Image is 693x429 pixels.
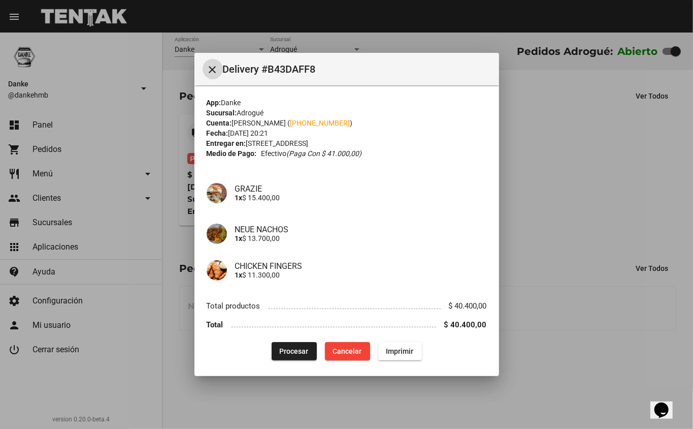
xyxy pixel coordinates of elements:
iframe: chat widget [650,388,683,419]
div: Danke [207,98,487,108]
li: Total $ 40.400,00 [207,315,487,334]
span: Procesar [280,347,309,355]
div: [PERSON_NAME] ( ) [207,118,487,128]
p: $ 13.700,00 [235,234,487,242]
div: [STREET_ADDRESS] [207,138,487,148]
b: 1x [235,194,243,202]
i: (Paga con $ 41.000,00) [286,149,361,158]
button: Cancelar [325,342,370,360]
span: Delivery #B43DAFF8 [223,61,491,77]
strong: Entregar en: [207,139,246,147]
strong: Medio de Pago: [207,148,257,159]
button: Cerrar [203,59,223,79]
p: $ 11.300,00 [235,271,487,279]
strong: Sucursal: [207,109,237,117]
button: Imprimir [378,342,422,360]
img: ce274695-1ce7-40c2-b596-26e3d80ba656.png [207,224,227,244]
div: Adrogué [207,108,487,118]
b: 1x [235,234,243,242]
span: Efectivo [261,148,361,159]
strong: App: [207,99,221,107]
b: 1x [235,271,243,279]
h4: GRAZIE [235,184,487,194]
button: Procesar [272,342,317,360]
a: [PHONE_NUMBER] [290,119,350,127]
p: $ 15.400,00 [235,194,487,202]
strong: Fecha: [207,129,228,137]
div: [DATE] 20:21 [207,128,487,138]
mat-icon: Cerrar [207,64,219,76]
span: Cancelar [333,347,362,355]
img: 38231b67-3d95-44ab-94d1-b5e6824bbf5e.png [207,183,227,203]
strong: Cuenta: [207,119,232,127]
img: b9ac935b-7330-4f66-91cc-a08a37055065.png [207,260,227,281]
h4: CHICKEN FINGERS [235,261,487,271]
h4: NEUE NACHOS [235,225,487,234]
li: Total productos $ 40.400,00 [207,297,487,316]
span: Imprimir [386,347,414,355]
